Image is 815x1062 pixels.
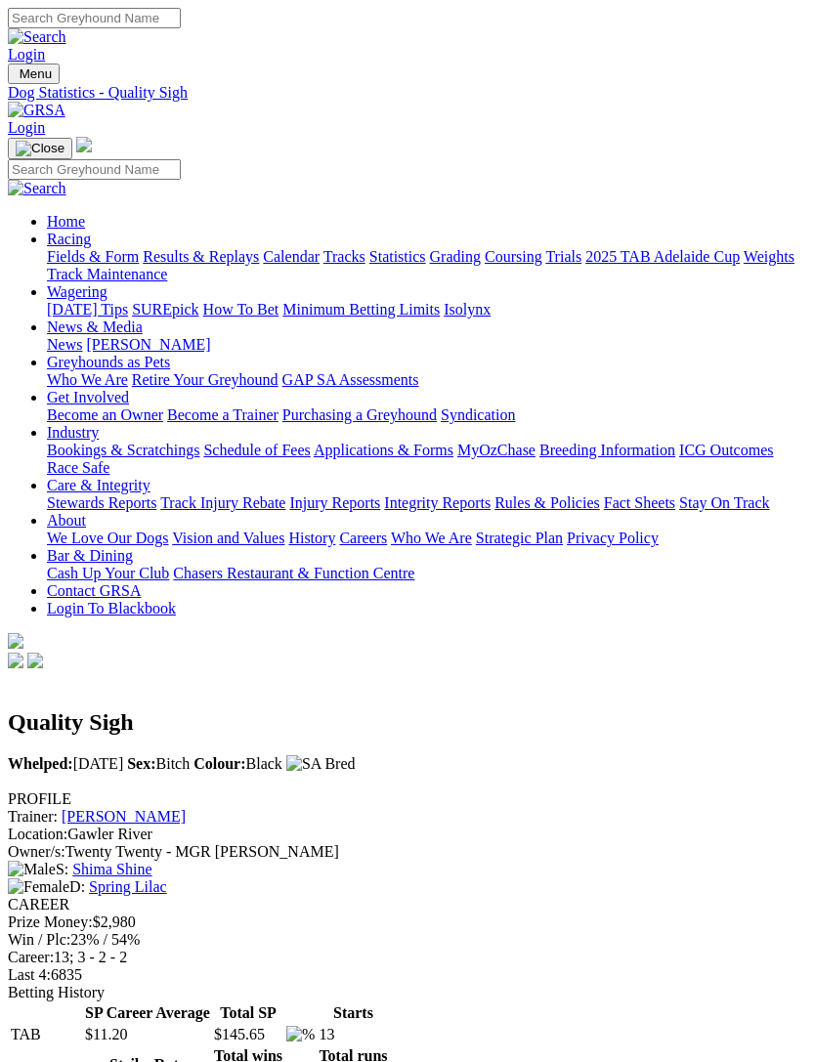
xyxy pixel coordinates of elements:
a: SUREpick [132,301,198,318]
div: Racing [47,248,807,283]
div: News & Media [47,336,807,354]
a: Home [47,213,85,230]
div: 23% / 54% [8,931,807,949]
th: Total SP [213,1003,283,1023]
img: logo-grsa-white.png [76,137,92,152]
a: News [47,336,82,353]
a: Careers [339,530,387,546]
img: Search [8,28,66,46]
div: CAREER [8,896,807,913]
a: Privacy Policy [567,530,659,546]
td: $145.65 [213,1025,283,1044]
img: Search [8,180,66,197]
a: News & Media [47,319,143,335]
b: Sex: [127,755,155,772]
a: Retire Your Greyhound [132,371,279,388]
a: GAP SA Assessments [282,371,419,388]
a: How To Bet [203,301,279,318]
a: Who We Are [391,530,472,546]
a: Bookings & Scratchings [47,442,199,458]
span: S: [8,861,68,877]
img: GRSA [8,102,65,119]
h2: Quality Sigh [8,709,807,736]
a: Wagering [47,283,107,300]
a: Minimum Betting Limits [282,301,440,318]
a: Calendar [263,248,320,265]
div: Dog Statistics - Quality Sigh [8,84,807,102]
div: About [47,530,807,547]
span: Owner/s: [8,843,65,860]
a: MyOzChase [457,442,536,458]
span: Location: [8,826,67,842]
a: Isolynx [444,301,491,318]
a: Fact Sheets [604,494,675,511]
a: Track Maintenance [47,266,167,282]
th: SP Career Average [84,1003,211,1023]
div: 13; 3 - 2 - 2 [8,949,807,966]
b: Colour: [193,755,245,772]
div: Wagering [47,301,807,319]
a: Racing [47,231,91,247]
a: Tracks [323,248,365,265]
a: Integrity Reports [384,494,491,511]
a: Trials [545,248,581,265]
img: facebook.svg [8,653,23,668]
a: Cash Up Your Club [47,565,169,581]
button: Toggle navigation [8,138,72,159]
a: Breeding Information [539,442,675,458]
div: Get Involved [47,406,807,424]
img: logo-grsa-white.png [8,633,23,649]
td: $11.20 [84,1025,211,1044]
a: ICG Outcomes [679,442,773,458]
span: D: [8,878,85,895]
th: Starts [318,1003,388,1023]
a: Become an Owner [47,406,163,423]
a: Strategic Plan [476,530,563,546]
a: Shima Shine [72,861,151,877]
span: Career: [8,949,54,965]
a: Coursing [485,248,542,265]
b: Whelped: [8,755,73,772]
span: Black [193,755,282,772]
a: Rules & Policies [494,494,600,511]
td: 13 [318,1025,388,1044]
a: Contact GRSA [47,582,141,599]
span: Menu [20,66,52,81]
td: TAB [10,1025,82,1044]
a: History [288,530,335,546]
a: Results & Replays [143,248,259,265]
a: Greyhounds as Pets [47,354,170,370]
a: Applications & Forms [314,442,453,458]
img: twitter.svg [27,653,43,668]
a: Stewards Reports [47,494,156,511]
span: Trainer: [8,808,58,825]
a: We Love Our Dogs [47,530,168,546]
a: [PERSON_NAME] [86,336,210,353]
a: Login To Blackbook [47,600,176,616]
div: $2,980 [8,913,807,931]
div: 6835 [8,966,807,984]
a: Vision and Values [172,530,284,546]
a: [PERSON_NAME] [62,808,186,825]
div: PROFILE [8,790,807,808]
a: Statistics [369,248,426,265]
span: Last 4: [8,966,51,983]
a: Stay On Track [679,494,769,511]
div: Betting History [8,984,807,1001]
a: Bar & Dining [47,547,133,564]
div: Bar & Dining [47,565,807,582]
div: Gawler River [8,826,807,843]
img: Female [8,878,69,896]
a: [DATE] Tips [47,301,128,318]
a: 2025 TAB Adelaide Cup [585,248,740,265]
a: Who We Are [47,371,128,388]
div: Industry [47,442,807,477]
a: Chasers Restaurant & Function Centre [173,565,414,581]
a: Login [8,119,45,136]
a: Track Injury Rebate [160,494,285,511]
div: Greyhounds as Pets [47,371,807,389]
div: Care & Integrity [47,494,807,512]
a: Purchasing a Greyhound [282,406,437,423]
span: [DATE] [8,755,123,772]
img: SA Bred [286,755,356,773]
